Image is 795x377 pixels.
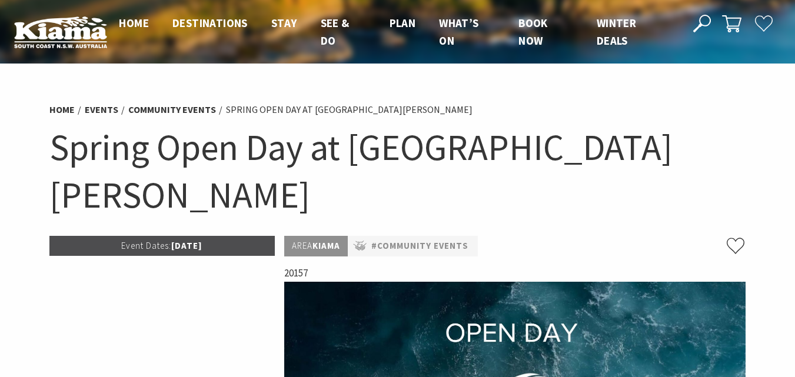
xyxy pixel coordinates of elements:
span: Home [119,16,149,30]
li: Spring Open Day at [GEOGRAPHIC_DATA][PERSON_NAME] [226,102,473,118]
a: Home [49,104,75,116]
span: See & Do [321,16,350,48]
a: What’s On [439,16,478,49]
span: Destinations [172,16,248,30]
a: See & Do [321,16,350,49]
nav: Main Menu [107,14,680,50]
a: Plan [390,16,416,31]
p: [DATE] [49,236,275,256]
span: Plan [390,16,416,30]
span: What’s On [439,16,478,48]
a: Destinations [172,16,248,31]
p: Kiama [284,236,348,256]
a: Stay [271,16,297,31]
a: Winter Deals [597,16,636,49]
span: Area [292,240,312,251]
span: Stay [271,16,297,30]
h1: Spring Open Day at [GEOGRAPHIC_DATA][PERSON_NAME] [49,124,746,218]
a: Community Events [128,104,216,116]
a: Book now [518,16,548,49]
a: Events [85,104,118,116]
span: Winter Deals [597,16,636,48]
a: Home [119,16,149,31]
a: #Community Events [371,239,468,253]
img: Kiama Logo [14,16,107,48]
span: Event Dates: [121,240,171,251]
span: Book now [518,16,548,48]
